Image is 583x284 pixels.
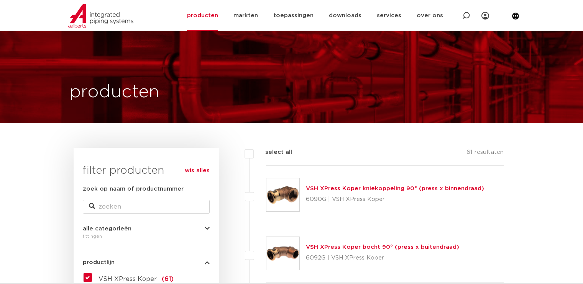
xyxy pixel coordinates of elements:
[162,276,174,282] span: (61)
[306,252,459,264] p: 6092G | VSH XPress Koper
[254,148,292,157] label: select all
[266,237,299,270] img: Thumbnail for VSH XPress Koper bocht 90° (press x buitendraad)
[83,232,210,241] div: fittingen
[69,80,159,104] h1: producten
[306,186,484,191] a: VSH XPress Koper kniekoppeling 90° (press x binnendraad)
[83,226,210,232] button: alle categorieën
[466,148,504,160] p: 61 resultaten
[83,163,210,178] h3: filter producten
[99,276,157,282] span: VSH XPress Koper
[83,200,210,214] input: zoeken
[266,178,299,211] img: Thumbnail for VSH XPress Koper kniekoppeling 90° (press x binnendraad)
[83,226,131,232] span: alle categorieën
[185,166,210,175] a: wis alles
[83,260,210,265] button: productlijn
[83,184,184,194] label: zoek op naam of productnummer
[306,244,459,250] a: VSH XPress Koper bocht 90° (press x buitendraad)
[83,260,115,265] span: productlijn
[306,193,484,206] p: 6090G | VSH XPress Koper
